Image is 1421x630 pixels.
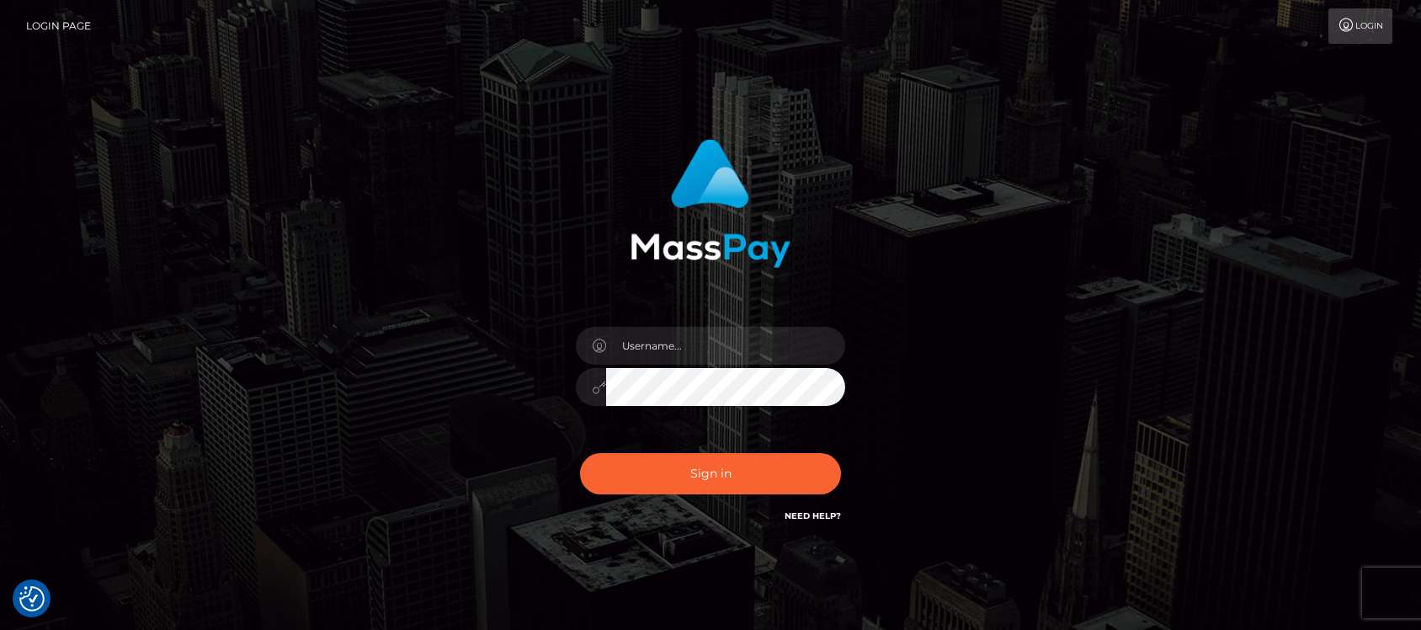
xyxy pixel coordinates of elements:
[1328,8,1392,44] a: Login
[19,586,45,611] img: Revisit consent button
[785,510,841,521] a: Need Help?
[631,139,790,268] img: MassPay Login
[606,327,845,365] input: Username...
[580,453,841,494] button: Sign in
[19,586,45,611] button: Consent Preferences
[26,8,91,44] a: Login Page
